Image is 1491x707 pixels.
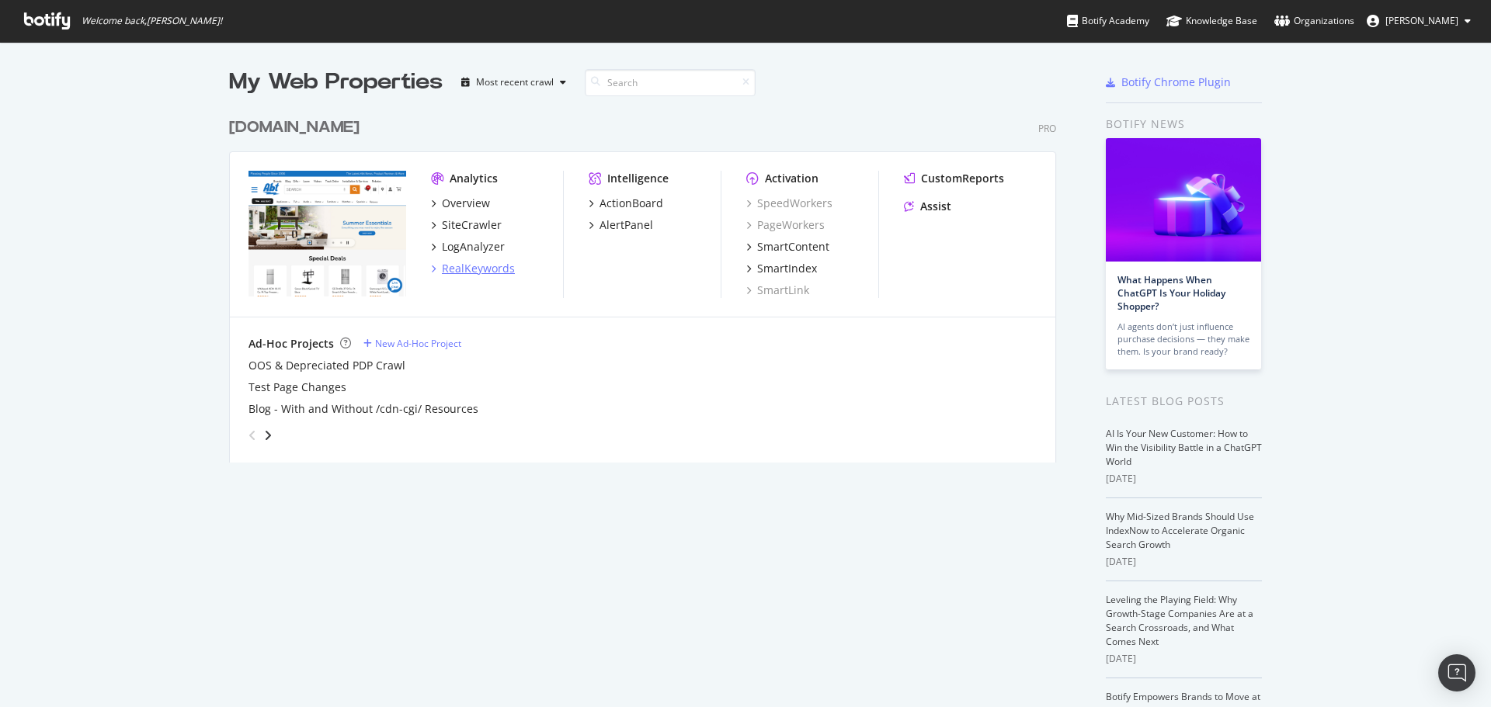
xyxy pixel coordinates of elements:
[600,196,663,211] div: ActionBoard
[431,261,515,276] a: RealKeywords
[904,199,951,214] a: Assist
[585,69,756,96] input: Search
[1106,593,1253,648] a: Leveling the Playing Field: Why Growth-Stage Companies Are at a Search Crossroads, and What Comes...
[442,217,502,233] div: SiteCrawler
[455,70,572,95] button: Most recent crawl
[1067,13,1149,29] div: Botify Academy
[476,78,554,87] div: Most recent crawl
[242,423,262,448] div: angle-left
[248,336,334,352] div: Ad-Hoc Projects
[746,196,832,211] a: SpeedWorkers
[746,261,817,276] a: SmartIndex
[431,196,490,211] a: Overview
[757,239,829,255] div: SmartContent
[229,67,443,98] div: My Web Properties
[248,171,406,296] img: abt.com
[921,171,1004,186] div: CustomReports
[248,358,405,373] a: OOS & Depreciated PDP Crawl
[1106,652,1262,666] div: [DATE]
[1106,393,1262,410] div: Latest Blog Posts
[375,337,461,350] div: New Ad-Hoc Project
[248,401,478,417] a: Blog - With and Without /cdn-cgi/ Resources
[1106,116,1262,133] div: Botify news
[1354,9,1483,33] button: [PERSON_NAME]
[82,15,222,27] span: Welcome back, [PERSON_NAME] !
[1106,138,1261,262] img: What Happens When ChatGPT Is Your Holiday Shopper?
[229,116,366,139] a: [DOMAIN_NAME]
[607,171,669,186] div: Intelligence
[229,98,1069,463] div: grid
[904,171,1004,186] a: CustomReports
[431,217,502,233] a: SiteCrawler
[229,116,360,139] div: [DOMAIN_NAME]
[757,261,817,276] div: SmartIndex
[1106,427,1262,468] a: AI Is Your New Customer: How to Win the Visibility Battle in a ChatGPT World
[746,282,809,298] a: SmartLink
[589,217,653,233] a: AlertPanel
[1106,555,1262,569] div: [DATE]
[363,337,461,350] a: New Ad-Hoc Project
[1038,122,1056,135] div: Pro
[442,239,505,255] div: LogAnalyzer
[746,239,829,255] a: SmartContent
[920,199,951,214] div: Assist
[589,196,663,211] a: ActionBoard
[1117,273,1225,313] a: What Happens When ChatGPT Is Your Holiday Shopper?
[765,171,818,186] div: Activation
[442,261,515,276] div: RealKeywords
[1106,75,1231,90] a: Botify Chrome Plugin
[248,379,346,395] a: Test Page Changes
[1438,654,1475,691] div: Open Intercom Messenger
[1106,510,1254,551] a: Why Mid-Sized Brands Should Use IndexNow to Accelerate Organic Search Growth
[1166,13,1257,29] div: Knowledge Base
[1117,321,1249,358] div: AI agents don’t just influence purchase decisions — they make them. Is your brand ready?
[262,428,273,443] div: angle-right
[442,196,490,211] div: Overview
[1274,13,1354,29] div: Organizations
[1121,75,1231,90] div: Botify Chrome Plugin
[1106,472,1262,486] div: [DATE]
[1385,14,1458,27] span: Michelle Stephens
[746,217,825,233] a: PageWorkers
[450,171,498,186] div: Analytics
[600,217,653,233] div: AlertPanel
[431,239,505,255] a: LogAnalyzer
